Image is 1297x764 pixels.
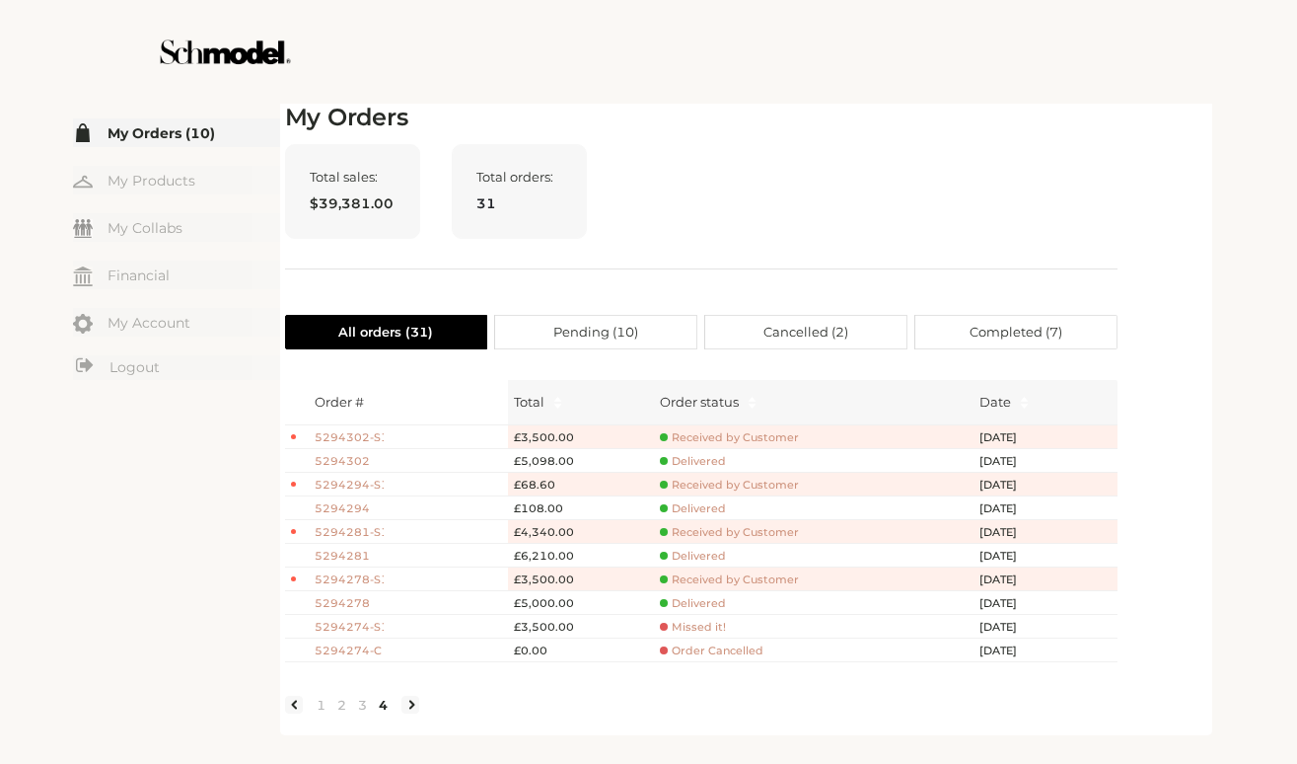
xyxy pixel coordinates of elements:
[310,192,396,214] span: $39,381.00
[73,118,280,383] div: Menu
[352,696,373,714] a: 3
[979,453,1039,470] span: [DATE]
[747,401,757,412] span: caret-down
[660,573,799,587] span: Received by Customer
[311,696,331,714] a: 1
[315,477,384,494] span: 5294294-S1
[315,548,384,565] span: 5294281
[315,643,384,659] span: 5294274-C
[660,525,799,540] span: Received by Customer
[979,572,1039,588] span: [DATE]
[508,639,654,662] td: £0.00
[73,166,280,194] a: My Products
[476,192,562,214] span: 31
[552,394,563,405] span: caret-up
[979,392,1011,412] span: Date
[553,316,638,348] span: Pending ( 10 )
[660,596,726,611] span: Delivered
[660,478,799,493] span: Received by Customer
[373,696,394,714] a: 4
[73,314,93,334] img: my-account.svg
[73,355,280,380] a: Logout
[508,568,654,591] td: £3,500.00
[979,548,1039,565] span: [DATE]
[310,169,396,185] span: Total sales:
[285,696,303,714] li: Previous Page
[660,454,726,469] span: Delivered
[660,620,726,635] span: Missed it!
[508,520,654,544] td: £4,340.00
[747,394,757,405] span: caret-up
[331,696,352,714] a: 2
[979,500,1039,517] span: [DATE]
[73,118,280,147] a: My Orders (10)
[73,213,280,242] a: My Collabs
[73,261,280,289] a: Financial
[315,595,384,612] span: 5294278
[660,549,726,564] span: Delivered
[979,429,1039,446] span: [DATE]
[401,696,419,714] li: Next Page
[1019,401,1030,412] span: caret-down
[476,169,562,185] span: Total orders:
[508,591,654,615] td: £5,000.00
[73,308,280,337] a: My Account
[73,172,93,191] img: my-hanger.svg
[979,524,1039,541] span: [DATE]
[660,501,726,516] span: Delivered
[508,615,654,639] td: £3,500.00
[73,219,93,238] img: my-friends.svg
[315,500,384,517] span: 5294294
[1019,394,1030,405] span: caret-up
[979,619,1039,636] span: [DATE]
[514,392,544,412] span: Total
[315,429,384,446] span: 5294302-S1
[315,619,384,636] span: 5294274-S1
[660,644,763,658] span: Order Cancelled
[73,123,93,143] img: my-order.svg
[508,544,654,568] td: £6,210.00
[660,392,739,412] div: Order status
[508,425,654,449] td: £3,500.00
[508,449,654,473] td: £5,098.00
[315,524,384,541] span: 5294281-S1
[315,453,384,470] span: 5294302
[979,477,1039,494] span: [DATE]
[309,380,508,425] th: Order #
[660,430,799,445] span: Received by Customer
[508,497,654,520] td: £108.00
[763,316,848,348] span: Cancelled ( 2 )
[338,316,433,348] span: All orders ( 31 )
[979,595,1039,612] span: [DATE]
[970,316,1062,348] span: Completed ( 7 )
[552,401,563,412] span: caret-down
[285,104,1117,132] h2: My Orders
[73,267,93,286] img: my-financial.svg
[508,473,654,497] td: £68.60
[979,643,1039,659] span: [DATE]
[315,572,384,588] span: 5294278-S1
